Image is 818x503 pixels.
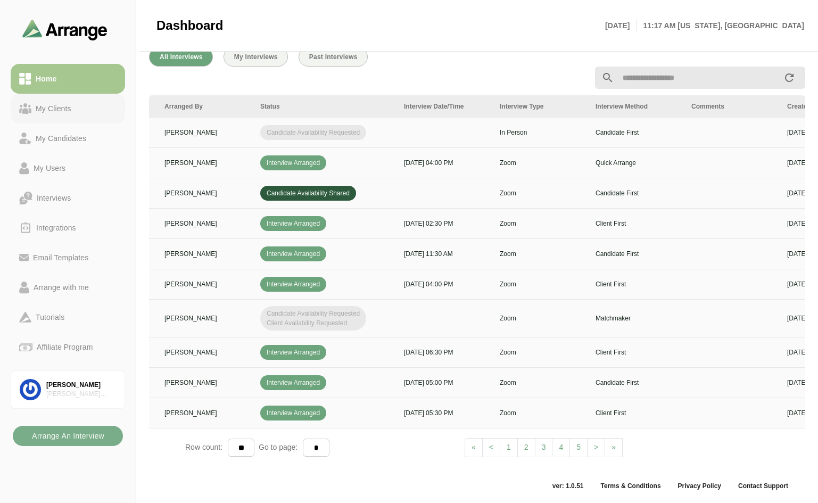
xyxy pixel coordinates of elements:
button: Arrange An Interview [13,426,123,446]
p: Zoom [500,348,583,357]
a: Privacy Policy [670,482,730,490]
p: Client First [596,348,679,357]
button: Past Interviews [299,47,368,67]
div: Interview Method [596,102,679,111]
div: Integrations [32,221,80,234]
p: [DATE] 04:00 PM [404,279,487,289]
span: Interview Arranged [260,277,326,292]
a: Next [605,438,623,457]
div: Arrange with me [29,281,93,294]
div: My Users [29,162,70,175]
div: Home [31,72,61,85]
a: Tutorials [11,302,125,332]
p: Zoom [500,158,583,168]
span: Interview Arranged [260,345,326,360]
p: Candidate First [596,128,679,137]
p: [DATE] 04:00 PM [404,158,487,168]
div: Interview Date/Time [404,102,487,111]
p: [PERSON_NAME] [164,314,247,323]
img: arrangeai-name-small-logo.4d2b8aee.svg [22,19,108,40]
div: My Clients [31,102,76,115]
p: Zoom [500,378,583,387]
p: Candidate First [596,249,679,259]
a: Email Templates [11,243,125,273]
span: > [594,443,598,451]
p: [PERSON_NAME] [164,279,247,289]
a: My Candidates [11,123,125,153]
button: My Interviews [224,47,288,67]
a: Interviews [11,183,125,213]
div: My Candidates [31,132,90,145]
span: » [612,443,616,451]
p: [PERSON_NAME] [164,158,247,168]
span: Interview Arranged [260,246,326,261]
span: Interview Arranged [260,155,326,170]
a: Terms & Conditions [592,482,669,490]
span: Candidate Availability Shared [260,186,356,201]
p: 11:17 AM [US_STATE], [GEOGRAPHIC_DATA] [637,19,804,32]
p: Client First [596,219,679,228]
p: Quick Arrange [596,158,679,168]
p: [DATE] 05:30 PM [404,408,487,418]
div: [PERSON_NAME] [46,381,116,390]
span: Interview Arranged [260,216,326,231]
p: Client First [596,408,679,418]
p: [PERSON_NAME] [164,378,247,387]
a: My Users [11,153,125,183]
a: Contact Support [730,482,797,490]
span: Past Interviews [309,53,358,61]
span: All Interviews [159,53,203,61]
p: Zoom [500,408,583,418]
a: 5 [569,438,588,457]
p: Zoom [500,314,583,323]
div: Interviews [32,192,75,204]
p: [PERSON_NAME] [164,348,247,357]
i: appended action [783,71,796,84]
div: Arranged By [164,102,247,111]
a: 3 [535,438,553,457]
p: [DATE] 05:00 PM [404,378,487,387]
p: [PERSON_NAME] [164,408,247,418]
span: Interview Arranged [260,375,326,390]
div: Email Templates [29,251,93,264]
p: Matchmaker [596,314,679,323]
span: Candidate Availability Requested Client Availability Requested [260,306,366,331]
p: [PERSON_NAME] [164,249,247,259]
p: Zoom [500,188,583,198]
div: [PERSON_NAME] Associates [46,390,116,399]
p: [PERSON_NAME] [164,188,247,198]
p: [PERSON_NAME] [164,128,247,137]
span: Candidate Availability Requested [260,125,366,140]
p: [PERSON_NAME] [164,219,247,228]
a: Arrange with me [11,273,125,302]
span: ver: 1.0.51 [544,482,592,490]
span: Dashboard [156,18,223,34]
a: 4 [552,438,570,457]
p: [DATE] [605,19,637,32]
p: Candidate First [596,378,679,387]
span: My Interviews [234,53,278,61]
p: Candidate First [596,188,679,198]
a: Home [11,64,125,94]
div: Affiliate Program [32,341,97,353]
p: Zoom [500,279,583,289]
span: Row count: [185,443,228,451]
p: [DATE] 11:30 AM [404,249,487,259]
div: Status [260,102,391,111]
p: In Person [500,128,583,137]
p: [DATE] 02:30 PM [404,219,487,228]
a: Next [587,438,605,457]
p: Zoom [500,249,583,259]
span: Interview Arranged [260,406,326,420]
p: Zoom [500,219,583,228]
a: 2 [517,438,535,457]
a: Integrations [11,213,125,243]
a: [PERSON_NAME][PERSON_NAME] Associates [11,370,125,409]
p: [DATE] 06:30 PM [404,348,487,357]
span: Go to page: [254,443,303,451]
a: Affiliate Program [11,332,125,362]
a: My Clients [11,94,125,123]
button: All Interviews [149,47,213,67]
p: Client First [596,279,679,289]
div: Tutorials [31,311,69,324]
